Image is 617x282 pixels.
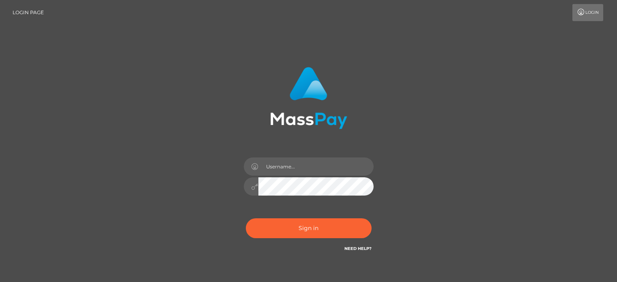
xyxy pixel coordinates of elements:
[258,157,374,176] input: Username...
[270,67,347,129] img: MassPay Login
[572,4,603,21] a: Login
[344,246,372,251] a: Need Help?
[246,218,372,238] button: Sign in
[13,4,44,21] a: Login Page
